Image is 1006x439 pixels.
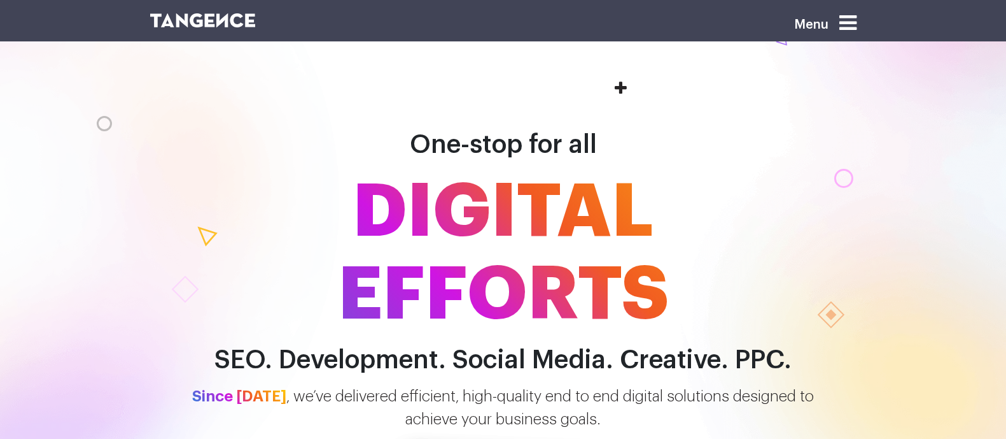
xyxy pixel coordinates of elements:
[192,389,286,404] span: Since [DATE]
[141,385,866,431] p: , we’ve delivered efficient, high-quality end to end digital solutions designed to achieve your b...
[141,171,866,336] span: DIGITAL EFFORTS
[141,346,866,375] h2: SEO. Development. Social Media. Creative. PPC.
[150,13,256,27] img: logo SVG
[410,132,597,157] span: One-stop for all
